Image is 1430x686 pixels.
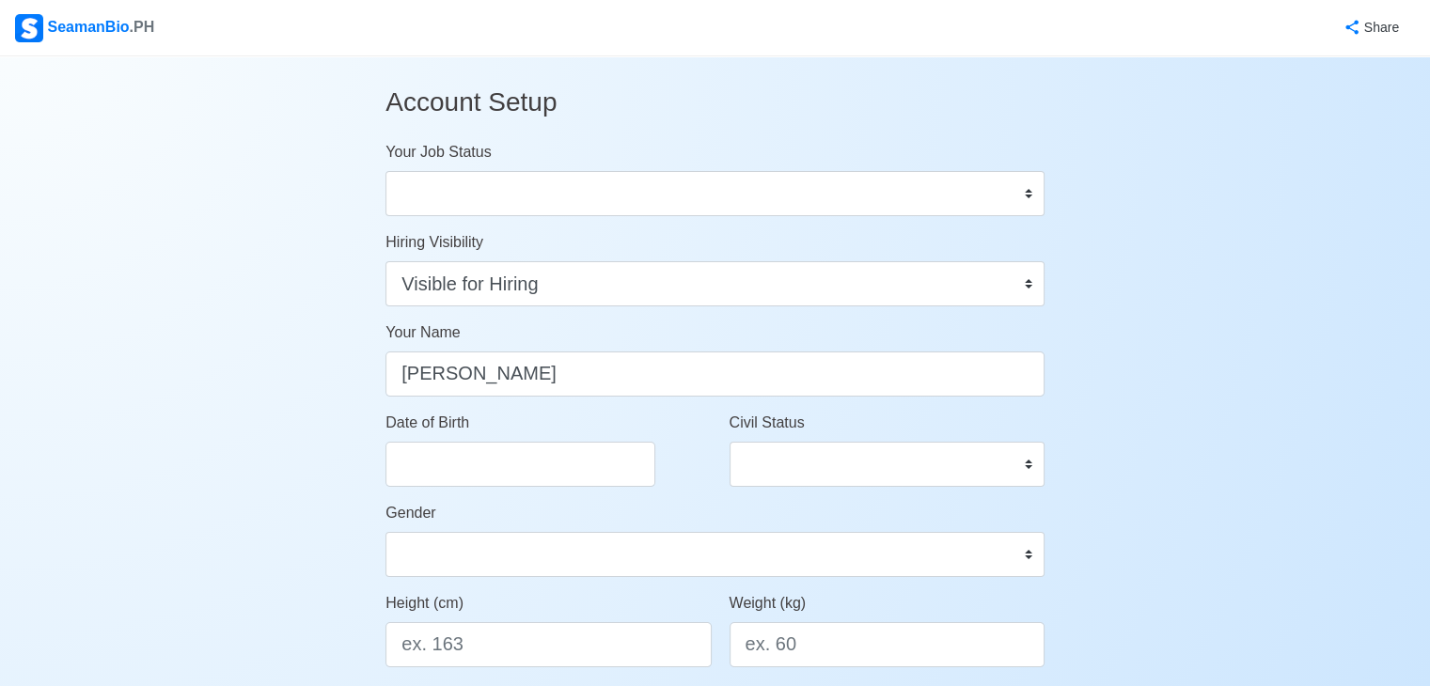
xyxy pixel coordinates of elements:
span: Hiring Visibility [385,234,483,250]
span: .PH [130,19,155,35]
input: ex. 60 [730,622,1045,667]
span: Height (cm) [385,595,464,611]
span: Weight (kg) [730,595,807,611]
input: Type your name [385,351,1045,397]
img: Logo [15,14,43,42]
input: ex. 163 [385,622,711,667]
button: Share [1325,9,1415,46]
h3: Account Setup [385,71,1045,133]
span: Your Name [385,324,460,340]
label: Your Job Status [385,141,491,164]
label: Civil Status [730,412,805,434]
label: Gender [385,502,435,524]
div: SeamanBio [15,14,154,42]
label: Date of Birth [385,412,469,434]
